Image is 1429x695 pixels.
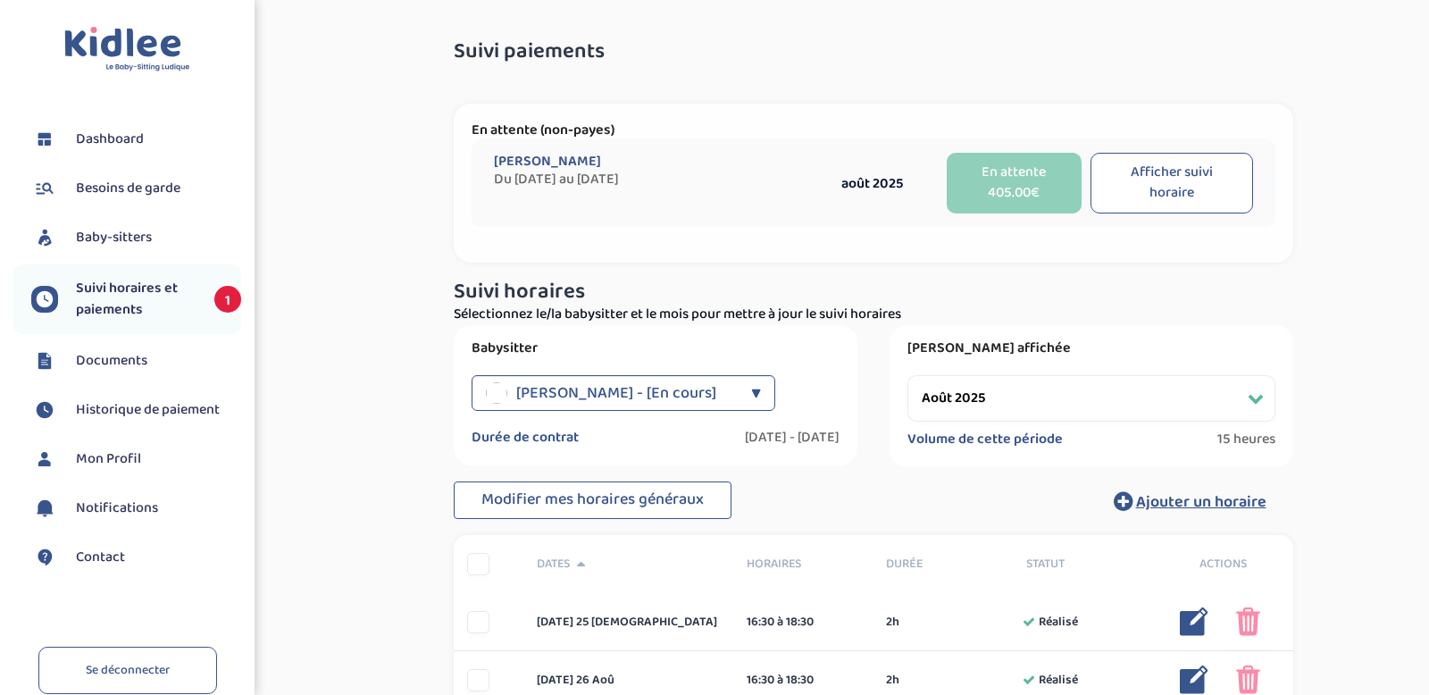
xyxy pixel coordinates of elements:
img: suivihoraire.svg [31,397,58,423]
h3: Suivi horaires [454,281,1293,304]
span: Documents [76,350,147,372]
a: Dashboard [31,126,241,153]
span: [PERSON_NAME] - [En cours] [516,375,716,411]
div: 16:30 à 18:30 [747,613,860,632]
span: 1 [214,286,241,313]
a: Historique de paiement [31,397,241,423]
span: Du [DATE] au [DATE] [494,171,806,188]
a: Contact [31,544,241,571]
span: Contact [76,547,125,568]
img: suivihoraire.svg [31,286,58,313]
img: dashboard.svg [31,126,58,153]
span: Baby-sitters [76,227,152,248]
span: [PERSON_NAME] [494,153,601,171]
div: Dates [523,555,733,574]
img: babysitters.svg [31,224,58,251]
button: En attente 405.00€ [947,153,1082,214]
button: Afficher suivi horaire [1091,153,1252,214]
div: ▼ [751,375,761,411]
div: [DATE] 25 [DEMOGRAPHIC_DATA] [523,613,733,632]
a: Besoins de garde [31,175,241,202]
div: Actions [1153,555,1293,574]
div: Durée [873,555,1013,574]
span: Modifier mes horaires généraux [481,487,704,512]
a: Documents [31,347,241,374]
div: Statut [1013,555,1153,574]
p: Sélectionnez le/la babysitter et le mois pour mettre à jour le suivi horaires [454,304,1293,325]
img: modifier_bleu.png [1180,607,1208,636]
span: 2h [886,613,899,632]
span: Réalisé [1039,613,1078,632]
label: [DATE] - [DATE] [745,429,840,447]
a: Se déconnecter [38,647,217,694]
img: poubelle_rose.png [1236,666,1260,694]
img: logo.svg [64,27,190,72]
span: Suivi horaires et paiements [76,278,196,321]
span: Ajouter un horaire [1136,490,1266,515]
label: Durée de contrat [472,429,579,447]
button: Modifier mes horaires généraux [454,481,731,519]
a: Mon Profil [31,446,241,473]
p: En attente (non-payes) [472,121,1275,139]
div: 16:30 à 18:30 [747,671,860,690]
label: Volume de cette période [907,431,1063,448]
img: besoin.svg [31,175,58,202]
span: Besoins de garde [76,178,180,199]
span: Horaires [747,555,860,574]
img: modifier_bleu.png [1180,666,1208,694]
span: 2h [886,671,899,690]
img: notification.svg [31,495,58,522]
img: poubelle_rose.png [1236,607,1260,636]
span: Notifications [76,498,158,519]
span: 15 heures [1217,431,1275,448]
a: Suivi horaires et paiements 1 [31,278,241,321]
img: documents.svg [31,347,58,374]
button: Ajouter un horaire [1087,481,1293,521]
a: Baby-sitters [31,224,241,251]
div: août 2025 [806,172,938,195]
span: Suivi paiements [454,40,605,63]
span: Dashboard [76,129,144,150]
div: [DATE] 26 aoû [523,671,733,690]
span: Mon Profil [76,448,141,470]
span: Réalisé [1039,671,1078,690]
img: contact.svg [31,544,58,571]
span: Historique de paiement [76,399,220,421]
img: profil.svg [31,446,58,473]
label: Babysitter [472,339,840,357]
label: [PERSON_NAME] affichée [907,339,1275,357]
a: Notifications [31,495,241,522]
